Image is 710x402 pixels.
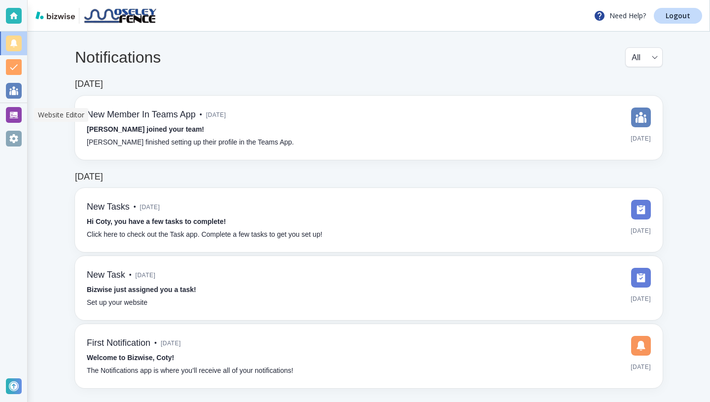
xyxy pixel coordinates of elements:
[75,96,663,160] a: New Member In Teams App•[DATE][PERSON_NAME] joined your team![PERSON_NAME] finished setting up th...
[666,12,690,19] p: Logout
[161,336,181,351] span: [DATE]
[75,324,663,388] a: First Notification•[DATE]Welcome to Bizwise, Coty!The Notifications app is where you’ll receive a...
[75,79,103,90] h6: [DATE]
[75,172,103,183] h6: [DATE]
[35,11,75,19] img: bizwise
[87,365,293,376] p: The Notifications app is where you’ll receive all of your notifications!
[631,336,651,356] img: DashboardSidebarNotification.svg
[632,48,656,67] div: All
[631,108,651,127] img: DashboardSidebarTeams.svg
[134,202,136,213] p: •
[594,10,646,22] p: Need Help?
[75,188,663,252] a: New Tasks•[DATE]Hi Coty, you have a few tasks to complete!Click here to check out the Task app. C...
[87,202,130,213] h6: New Tasks
[87,338,150,349] h6: First Notification
[631,200,651,219] img: DashboardSidebarTasks.svg
[83,8,157,24] img: Moseley Fence
[87,218,226,225] strong: Hi Coty, you have a few tasks to complete!
[87,270,125,281] h6: New Task
[136,268,156,283] span: [DATE]
[200,110,202,120] p: •
[631,268,651,288] img: DashboardSidebarTasks.svg
[87,297,147,308] p: Set up your website
[75,256,663,320] a: New Task•[DATE]Bizwise just assigned you a task!Set up your website[DATE]
[129,270,132,281] p: •
[631,223,651,238] span: [DATE]
[87,229,322,240] p: Click here to check out the Task app. Complete a few tasks to get you set up!
[631,360,651,374] span: [DATE]
[38,110,84,120] p: Website Editor
[87,125,204,133] strong: [PERSON_NAME] joined your team!
[206,108,226,122] span: [DATE]
[654,8,702,24] a: Logout
[87,354,174,362] strong: Welcome to Bizwise, Coty!
[87,137,294,148] p: [PERSON_NAME] finished setting up their profile in the Teams App.
[631,131,651,146] span: [DATE]
[75,48,161,67] h4: Notifications
[87,286,196,293] strong: Bizwise just assigned you a task!
[154,338,157,349] p: •
[140,200,160,215] span: [DATE]
[631,292,651,306] span: [DATE]
[87,110,196,120] h6: New Member In Teams App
